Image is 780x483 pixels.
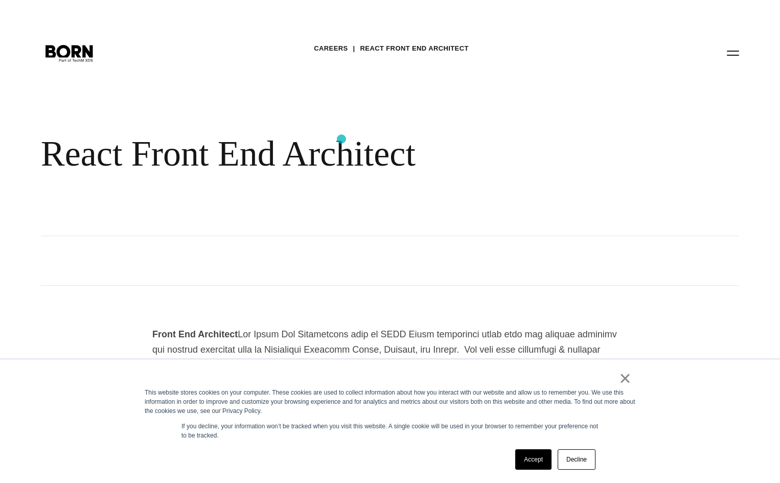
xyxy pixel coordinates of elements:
div: This website stores cookies on your computer. These cookies are used to collect information about... [145,388,635,416]
a: Accept [515,449,552,470]
p: If you decline, your information won’t be tracked when you visit this website. A single cookie wi... [181,422,599,440]
strong: Front End Architect [152,329,238,339]
a: Decline [558,449,595,470]
button: Open [721,42,745,63]
div: React Front End Architect [41,133,624,175]
a: × [619,374,631,383]
a: React Front End Architect [360,41,469,56]
a: Careers [314,41,348,56]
